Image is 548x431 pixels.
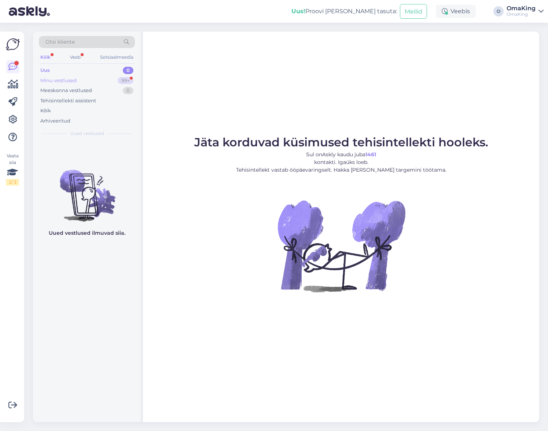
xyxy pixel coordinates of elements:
font: OmaKing [507,11,528,17]
font: Uued vestlused ilmuvad siia. [49,230,125,236]
font: Uus [40,67,50,73]
font: Vaata siia [7,153,19,165]
font: Kõik [40,54,51,60]
font: Proovi [PERSON_NAME] tasuta: [305,8,397,15]
font: 2 [9,179,11,185]
font: Meeskonna vestlused [40,87,92,93]
font: Sotsiaalmeedia [100,54,133,60]
font: Jäta korduvad küsimused tehisintellekti hooleks. [194,135,488,149]
font: Tehisintellekti assistent [40,98,96,103]
img: Vestlusi pole [33,157,141,223]
font: Minu vestlused [40,77,77,83]
font: Kõik [40,107,51,113]
font: 1461 [365,151,376,158]
font: Tehisintellekt vastab ööpäevaringselt. Hakka [PERSON_NAME] targemini töötama. [236,167,446,173]
font: 99+ [121,77,130,83]
font: Uus! [291,8,305,15]
font: Sul on [306,151,322,158]
font: O [497,8,500,14]
font: Meilid [405,8,422,15]
img: Askly logo [6,37,20,51]
font: Otsi kliente [45,39,75,45]
font: 0 [126,87,130,93]
button: Meilid [400,4,427,18]
font: 0 [126,67,130,73]
a: OmaKingOmaKing [507,6,544,17]
font: Uued vestlused [70,131,104,136]
font: Arhiveeritud [40,118,70,124]
font: Veebis [450,8,470,15]
img: Vestlus pole aktiivne [275,180,407,312]
font: OmaKing [507,5,536,12]
font: Veeb [70,54,81,60]
font: / 3 [11,179,16,185]
font: kontakti. Igaüks loeb. [314,159,368,165]
font: Askly kaudu juba [322,151,365,158]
